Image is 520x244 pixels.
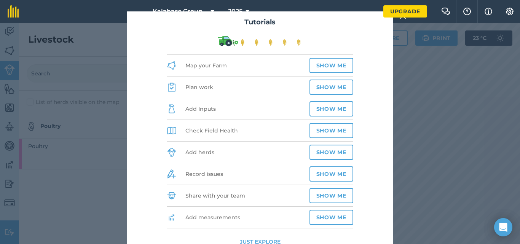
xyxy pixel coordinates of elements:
[167,77,353,98] li: Plan work
[228,7,242,16] span: 2025
[167,185,353,207] li: Share with your team
[153,7,207,16] span: Kalabase Group (Pty) Ltd
[217,35,303,47] img: Illustration of a green combine harvester harvesting wheat
[309,145,353,160] button: Show me
[309,210,353,225] button: Show me
[383,5,427,18] a: Upgrade
[505,8,514,15] img: A cog icon
[309,188,353,203] button: Show me
[441,8,450,15] img: Two speech bubbles overlapping with the left bubble in the forefront
[494,218,512,236] div: Open Intercom Messenger
[167,98,353,120] li: Add Inputs
[309,166,353,182] button: Show me
[309,58,353,73] button: Show me
[8,5,19,18] img: fieldmargin Logo
[167,55,353,77] li: Map your Farm
[167,120,353,142] li: Check Field Health
[309,123,353,138] button: Show me
[463,8,472,15] img: A question mark icon
[167,207,353,228] li: Add measurements
[309,80,353,95] button: Show me
[167,163,353,185] li: Record issues
[485,7,492,16] img: svg+xml;base64,PHN2ZyB4bWxucz0iaHR0cDovL3d3dy53My5vcmcvMjAwMC9zdmciIHdpZHRoPSIxNyIgaGVpZ2h0PSIxNy...
[167,142,353,163] li: Add herds
[309,101,353,116] button: Show me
